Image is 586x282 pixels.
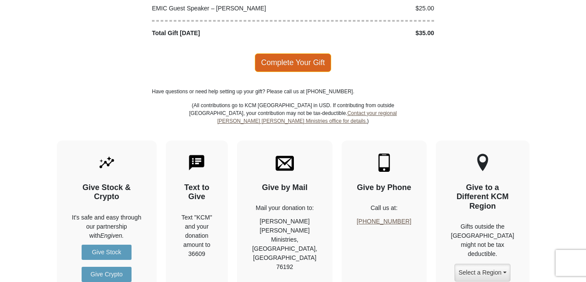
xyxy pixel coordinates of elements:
h4: Give by Phone [357,183,412,193]
div: $35.00 [293,29,439,38]
img: envelope.svg [276,154,294,172]
button: Select a Region [454,264,510,282]
div: $25.00 [293,4,439,13]
i: Engiven. [100,232,124,239]
p: (All contributions go to KCM [GEOGRAPHIC_DATA] in USD. If contributing from outside [GEOGRAPHIC_D... [189,102,397,141]
h4: Give Stock & Crypto [72,183,142,202]
p: Have questions or need help setting up your gift? Please call us at [PHONE_NUMBER]. [152,88,434,95]
p: It's safe and easy through our partnership with [72,213,142,240]
h4: Text to Give [181,183,213,202]
img: text-to-give.svg [188,154,206,172]
a: Give Stock [82,245,132,260]
p: Mail your donation to: [252,203,317,213]
a: [PHONE_NUMBER] [357,218,412,225]
a: Contact your regional [PERSON_NAME] [PERSON_NAME] Ministries office for details. [217,110,397,124]
div: Total Gift [DATE] [148,29,293,38]
span: Complete Your Gift [255,53,332,72]
div: EMIC Guest Speaker – [PERSON_NAME] [148,4,293,13]
h4: Give to a Different KCM Region [451,183,514,211]
p: [PERSON_NAME] [PERSON_NAME] Ministries, [GEOGRAPHIC_DATA], [GEOGRAPHIC_DATA] 76192 [252,217,317,272]
img: other-region [477,154,489,172]
p: Call us at: [357,203,412,213]
img: give-by-stock.svg [98,154,116,172]
h4: Give by Mail [252,183,317,193]
p: Gifts outside the [GEOGRAPHIC_DATA] might not be tax deductible. [451,222,514,259]
a: Give Crypto [82,267,132,282]
img: mobile.svg [375,154,393,172]
div: Text "KCM" and your donation amount to 36609 [181,213,213,259]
